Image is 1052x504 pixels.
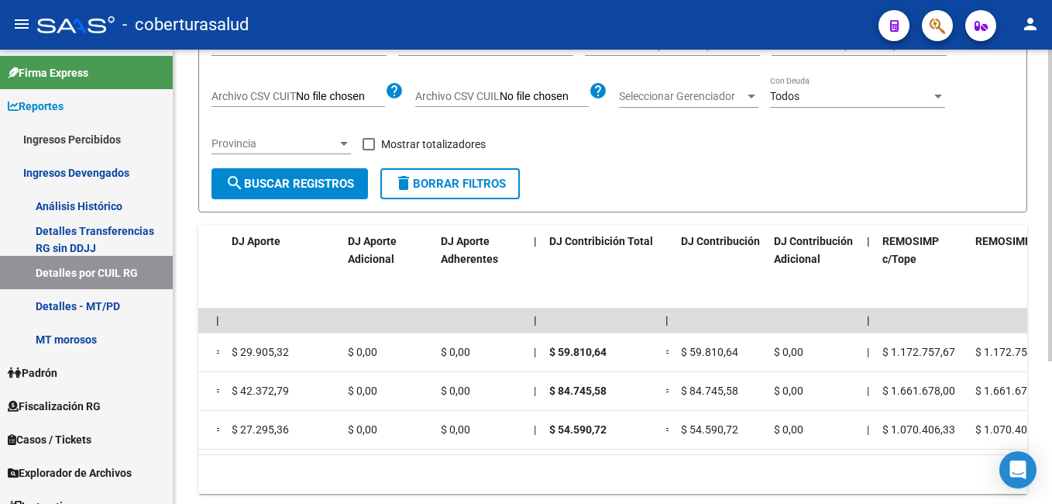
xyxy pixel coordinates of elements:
mat-icon: help [385,81,404,100]
button: Borrar Filtros [380,168,520,199]
span: $ 0,00 [348,346,377,358]
datatable-header-cell: DJ Aporte Adicional [342,225,435,311]
span: $ 59.810,64 [681,346,738,358]
mat-icon: help [589,81,607,100]
span: | [867,385,869,397]
span: $ 1.661.678,00 [882,385,955,397]
span: $ 29.905,32 [232,346,289,358]
span: $ 0,00 [774,423,803,436]
span: - coberturasalud [122,8,249,42]
datatable-header-cell: REMOSIMP c/Tope [876,225,969,311]
span: $ 42.372,79 [232,385,289,397]
span: Mostrar totalizadores [381,135,486,154]
span: Borrar Filtros [394,177,506,191]
span: $ 1.172.757,67 [975,346,1048,358]
span: DJ Contribución Adicional [774,235,853,265]
span: $ 0,00 [774,385,803,397]
span: $ 0,00 [441,423,470,436]
span: Fiscalización RG [8,398,101,415]
span: $ 27.295,36 [232,423,289,436]
span: $ 0,00 [441,346,470,358]
span: $ 1.661.678,00 [975,385,1048,397]
span: | [867,235,870,247]
datatable-header-cell: DJ Aporte Adherentes [435,225,528,311]
span: $ 54.590,72 [549,423,607,436]
span: Reportes [8,98,64,115]
span: Provincia [211,137,337,150]
div: Open Intercom Messenger [999,451,1037,488]
span: $ 54.590,72 [681,423,738,436]
span: Explorador de Archivos [8,464,132,482]
mat-icon: delete [394,174,413,192]
span: | [534,314,537,326]
span: | [867,423,869,436]
span: $ 0,00 [348,423,377,436]
span: | [867,346,869,358]
span: = [216,423,222,436]
span: | [534,385,536,397]
span: $ 1.070.406,33 [975,423,1048,436]
span: $ 59.810,64 [549,346,607,358]
span: $ 84.745,58 [549,385,607,397]
span: | [216,314,219,326]
span: DJ Aporte [232,235,280,247]
span: Buscar Registros [225,177,354,191]
span: DJ Aporte Adherentes [441,235,498,265]
span: Seleccionar Gerenciador [619,90,744,103]
span: $ 0,00 [441,385,470,397]
span: = [216,346,222,358]
span: $ 1.172.757,67 [882,346,955,358]
input: Archivo CSV CUIT [296,90,385,104]
datatable-header-cell: DJ Contribición Total [543,225,659,311]
datatable-header-cell: | [528,225,543,311]
datatable-header-cell: DJ Contribución [675,225,768,311]
datatable-header-cell: | [861,225,876,311]
span: REMOSIMP c/Tope [882,235,939,265]
mat-icon: search [225,174,244,192]
span: DJ Contribución [681,235,760,247]
span: | [867,314,870,326]
span: = [216,385,222,397]
span: = [665,385,672,397]
span: | [665,314,669,326]
span: $ 84.745,58 [681,385,738,397]
datatable-header-cell: DJ Contribución Adicional [768,225,861,311]
span: Archivo CSV CUIL [415,90,500,102]
mat-icon: menu [12,15,31,33]
span: Archivo CSV CUIT [211,90,296,102]
span: = [665,346,672,358]
span: Padrón [8,364,57,381]
mat-icon: person [1021,15,1040,33]
datatable-header-cell: DJ Aporte [225,225,342,311]
span: | [534,235,537,247]
span: DJ Aporte Adicional [348,235,397,265]
span: Casos / Tickets [8,431,91,448]
span: | [534,423,536,436]
span: $ 0,00 [348,385,377,397]
span: $ 0,00 [774,346,803,358]
span: Firma Express [8,64,88,81]
input: Archivo CSV CUIL [500,90,589,104]
span: $ 1.070.406,33 [882,423,955,436]
span: DJ Contribición Total [549,235,653,247]
span: | [534,346,536,358]
button: Buscar Registros [211,168,368,199]
span: = [665,423,672,436]
span: Todos [770,90,799,102]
